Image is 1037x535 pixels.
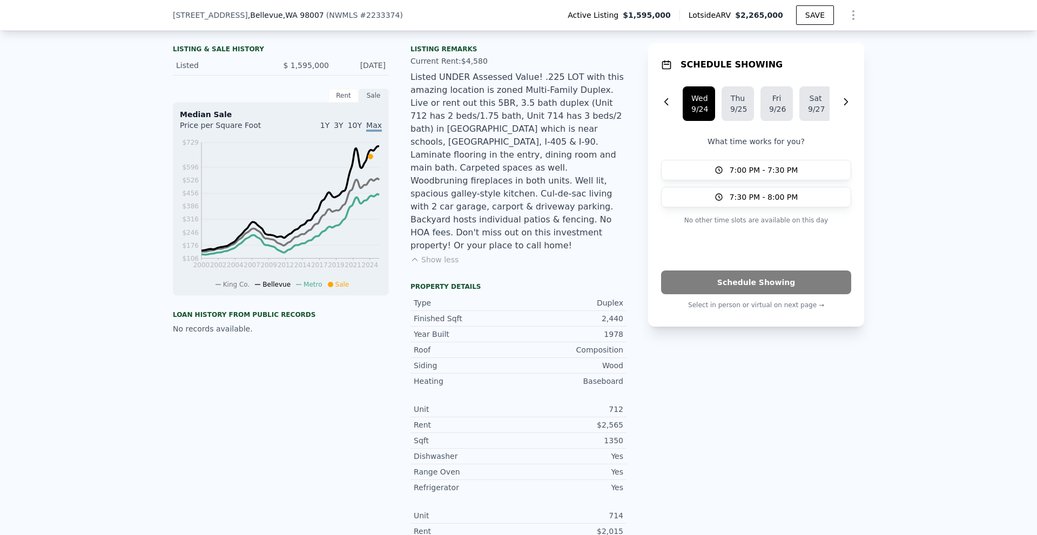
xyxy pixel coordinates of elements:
[360,11,400,19] span: # 2233374
[335,281,349,288] span: Sale
[796,5,834,25] button: SAVE
[182,177,199,184] tspan: $526
[518,435,623,446] div: 1350
[414,435,518,446] div: Sqft
[518,482,623,493] div: Yes
[661,299,851,311] p: Select in person or virtual on next page →
[518,344,623,355] div: Composition
[568,10,623,21] span: Active Listing
[176,60,272,71] div: Listed
[623,10,671,21] span: $1,595,000
[328,89,359,103] div: Rent
[182,255,199,262] tspan: $106
[760,86,793,121] button: Fri9/26
[518,329,623,340] div: 1978
[362,261,379,269] tspan: 2024
[366,121,382,132] span: Max
[345,261,361,269] tspan: 2021
[193,261,210,269] tspan: 2000
[518,404,623,415] div: 712
[210,261,227,269] tspan: 2002
[661,187,851,207] button: 7:30 PM - 8:00 PM
[283,61,329,70] span: $ 1,595,000
[410,45,627,53] div: Listing remarks
[518,313,623,324] div: 2,440
[730,104,745,114] div: 9/25
[691,93,706,104] div: Wed
[262,281,291,288] span: Bellevue
[410,254,459,265] button: Show less
[294,261,311,269] tspan: 2014
[518,466,623,477] div: Yes
[414,451,518,462] div: Dishwasher
[182,164,199,171] tspan: $596
[683,86,715,121] button: Wed9/24
[329,11,358,19] span: NWMLS
[227,261,244,269] tspan: 2004
[518,451,623,462] div: Yes
[304,281,322,288] span: Metro
[518,376,623,387] div: Baseboard
[248,10,324,21] span: , Bellevue
[182,189,199,197] tspan: $456
[661,214,851,227] p: No other time slots are available on this day
[410,71,627,252] div: Listed UNDER Assessed Value! .225 LOT with this amazing location is zoned Multi-Family Duplex. Li...
[735,11,783,19] span: $2,265,000
[843,4,864,26] button: Show Options
[414,313,518,324] div: Finished Sqft
[283,11,324,19] span: , WA 98007
[182,202,199,210] tspan: $386
[661,270,851,294] button: Schedule Showing
[334,121,343,130] span: 3Y
[410,57,461,65] span: Current Rent:
[414,297,518,308] div: Type
[182,215,199,223] tspan: $316
[223,281,250,288] span: King Co.
[808,93,823,104] div: Sat
[769,93,784,104] div: Fri
[414,510,518,521] div: Unit
[518,510,623,521] div: 714
[180,120,281,137] div: Price per Square Foot
[730,165,798,175] span: 7:00 PM - 7:30 PM
[414,344,518,355] div: Roof
[414,404,518,415] div: Unit
[311,261,328,269] tspan: 2017
[730,93,745,104] div: Thu
[320,121,329,130] span: 1Y
[180,109,382,120] div: Median Sale
[769,104,784,114] div: 9/26
[414,376,518,387] div: Heating
[244,261,260,269] tspan: 2007
[799,86,832,121] button: Sat9/27
[661,136,851,147] p: What time works for you?
[414,329,518,340] div: Year Built
[661,160,851,180] button: 7:00 PM - 7:30 PM
[681,58,783,71] h1: SCHEDULE SHOWING
[182,139,199,146] tspan: $729
[808,104,823,114] div: 9/27
[414,360,518,371] div: Siding
[359,89,389,103] div: Sale
[414,419,518,430] div: Rent
[260,261,277,269] tspan: 2009
[173,45,389,56] div: LISTING & SALE HISTORY
[410,282,627,291] div: Property details
[722,86,754,121] button: Thu9/25
[518,297,623,308] div: Duplex
[173,10,248,21] span: [STREET_ADDRESS]
[518,360,623,371] div: Wood
[173,310,389,319] div: Loan history from public records
[461,57,488,65] span: $4,580
[414,482,518,493] div: Refrigerator
[348,121,362,130] span: 10Y
[182,229,199,236] tspan: $246
[338,60,386,71] div: [DATE]
[691,104,706,114] div: 9/24
[414,466,518,477] div: Range Oven
[278,261,294,269] tspan: 2012
[328,261,345,269] tspan: 2019
[730,192,798,202] span: 7:30 PM - 8:00 PM
[326,10,403,21] div: ( )
[182,242,199,249] tspan: $176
